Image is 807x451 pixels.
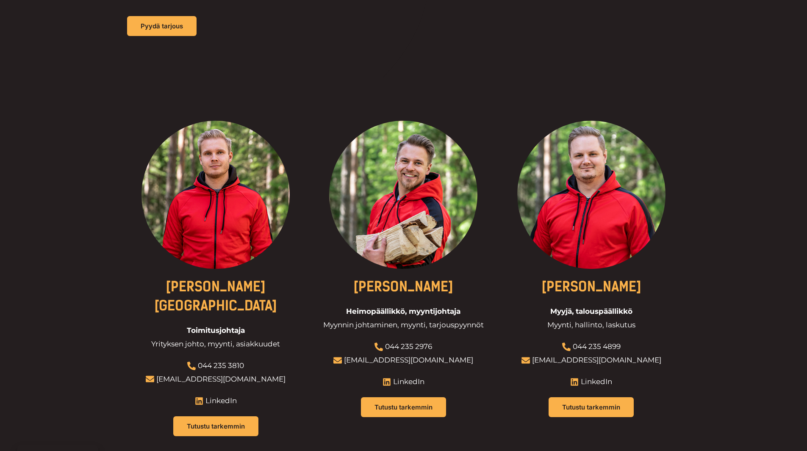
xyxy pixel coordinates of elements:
span: LinkedIn [579,375,612,389]
span: Myynnin johtaminen, myynti, tarjouspyynnöt [323,318,484,332]
span: Heimopäällikkö, myyntijohtaja [346,305,460,318]
a: Pyydä tarjous [127,16,197,36]
a: Tutustu tarkemmin [361,397,446,417]
span: Myyjä, talouspäällikkö [550,305,632,318]
a: 044 235 3810 [198,361,244,370]
a: 044 235 2976 [385,342,432,351]
span: Tutustu tarkemmin [374,404,433,410]
a: [PERSON_NAME] [541,279,641,295]
a: 044 235 4899 [573,342,621,351]
a: Tutustu tarkemmin [173,416,258,436]
a: LinkedIn [195,394,237,408]
a: [PERSON_NAME] [353,279,453,295]
span: Yrityksen johto, myynti, asiakkuudet [151,338,280,351]
span: Tutustu tarkemmin [562,404,620,410]
span: Tutustu tarkemmin [187,423,245,429]
span: LinkedIn [203,394,237,408]
a: LinkedIn [383,375,424,389]
a: [EMAIL_ADDRESS][DOMAIN_NAME] [156,375,286,383]
a: [EMAIL_ADDRESS][DOMAIN_NAME] [344,356,473,364]
span: Toimitusjohtaja [187,324,245,338]
span: LinkedIn [391,375,424,389]
a: LinkedIn [570,375,612,389]
a: [PERSON_NAME][GEOGRAPHIC_DATA] [154,279,277,314]
span: Pyydä tarjous [141,23,183,29]
a: [EMAIL_ADDRESS][DOMAIN_NAME] [532,356,661,364]
a: Tutustu tarkemmin [549,397,634,417]
span: Myynti, hallinto, laskutus [547,318,635,332]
